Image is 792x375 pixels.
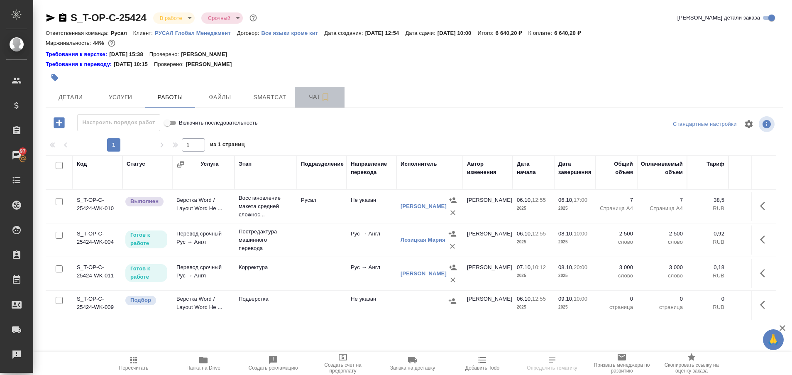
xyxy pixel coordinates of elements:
p: 10:00 [574,296,587,302]
td: [PERSON_NAME] [463,225,513,255]
div: Направление перевода [351,160,392,176]
button: Назначить [446,295,459,307]
a: Требования к переводу: [46,60,114,69]
p: Корректура [239,263,293,272]
span: 🙏 [766,331,780,348]
p: 6 640,20 ₽ [554,30,587,36]
button: Призвать менеджера по развитию [587,352,657,375]
button: Сгруппировать [176,160,185,169]
p: Подверстка [239,295,293,303]
p: 7 [641,196,683,204]
span: Настроить таблицу [739,114,759,134]
span: Файлы [200,92,240,103]
p: 06.10, [517,296,532,302]
p: [DATE] 15:38 [109,50,149,59]
div: Подразделение [301,160,344,168]
p: страница [600,303,633,311]
button: Скопировать ссылку на оценку заказа [657,352,726,375]
div: Тариф [706,160,724,168]
p: 20:00 [574,264,587,270]
p: Страница А4 [641,204,683,213]
p: Проверено: [149,50,181,59]
p: 17:00 [574,197,587,203]
span: Работы [150,92,190,103]
td: Перевод срочный Рус → Англ [172,225,235,255]
a: 97 [2,145,31,166]
td: [PERSON_NAME] [463,192,513,221]
p: Все языки кроме кит [261,30,324,36]
p: 2 500 [641,230,683,238]
span: 97 [15,147,31,155]
td: [PERSON_NAME] [463,259,513,288]
span: Призвать менеджера по развитию [592,362,652,374]
p: Готов к работе [130,265,162,281]
a: Требования к верстке: [46,50,109,59]
p: 2025 [558,272,592,280]
div: Нажми, чтобы открыть папку с инструкцией [46,50,109,59]
p: страница [641,303,683,311]
div: Этап [239,160,252,168]
p: 12:55 [532,296,546,302]
button: Скопировать ссылку [58,13,68,23]
p: Маржинальность: [46,40,93,46]
button: 3097.50 RUB; [106,38,117,49]
p: [PERSON_NAME] [181,50,233,59]
td: Перевод срочный Рус → Англ [172,259,235,288]
span: Smartcat [250,92,290,103]
td: S_T-OP-C-25424-WK-009 [73,291,122,320]
p: 0 [733,295,770,303]
p: 0 [641,295,683,303]
p: 06.10, [558,197,574,203]
p: [DATE] 12:54 [365,30,406,36]
p: 3 000 [600,263,633,272]
p: 2025 [517,204,550,213]
p: 06.10, [517,197,532,203]
a: РУСАЛ Глобал Менеджмент [155,29,237,36]
p: 07.10, [517,264,532,270]
button: Удалить [446,240,459,252]
p: 0 [691,295,724,303]
p: 2025 [517,238,550,246]
p: К оплате: [528,30,554,36]
td: S_T-OP-C-25424-WK-011 [73,259,122,288]
p: РУСАЛ Глобал Менеджмент [155,30,237,36]
p: Готов к работе [130,231,162,248]
a: [PERSON_NAME] [401,203,447,209]
div: Можно подбирать исполнителей [125,295,168,306]
button: Здесь прячутся важные кнопки [755,263,775,283]
span: Детали [51,92,90,103]
div: Дата завершения [558,160,592,176]
p: 08.10, [558,264,574,270]
div: Услуга [200,160,218,168]
td: Верстка Word / Layout Word Не ... [172,192,235,221]
td: Верстка Word / Layout Word Не ... [172,291,235,320]
p: слово [641,238,683,246]
p: [PERSON_NAME] [186,60,238,69]
p: RUB [691,272,724,280]
p: 0 [600,295,633,303]
button: Чтобы определение сработало, загрузи исходные файлы на странице "файлы" и привяжи проект в SmartCat [517,352,587,375]
p: 3 000 [641,263,683,272]
p: 12:55 [532,230,546,237]
p: RUB [733,272,770,280]
p: Страница А4 [600,204,633,213]
button: 🙏 [763,329,784,350]
div: Автор изменения [467,160,508,176]
p: 10:12 [532,264,546,270]
p: 7 [600,196,633,204]
p: 12:55 [532,197,546,203]
p: 10:00 [574,230,587,237]
p: слово [600,272,633,280]
span: Скопировать ссылку на оценку заказа [662,362,721,374]
p: 2 300 [733,230,770,238]
p: Клиент: [133,30,155,36]
button: Добавить работу [48,114,71,131]
span: Услуги [100,92,140,103]
p: RUB [691,303,724,311]
a: S_T-OP-C-25424 [71,12,147,23]
td: Не указан [347,291,396,320]
p: Дата сдачи: [405,30,437,36]
p: Проверено: [154,60,186,69]
div: Исполнитель завершил работу [125,196,168,207]
p: Русал [111,30,133,36]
